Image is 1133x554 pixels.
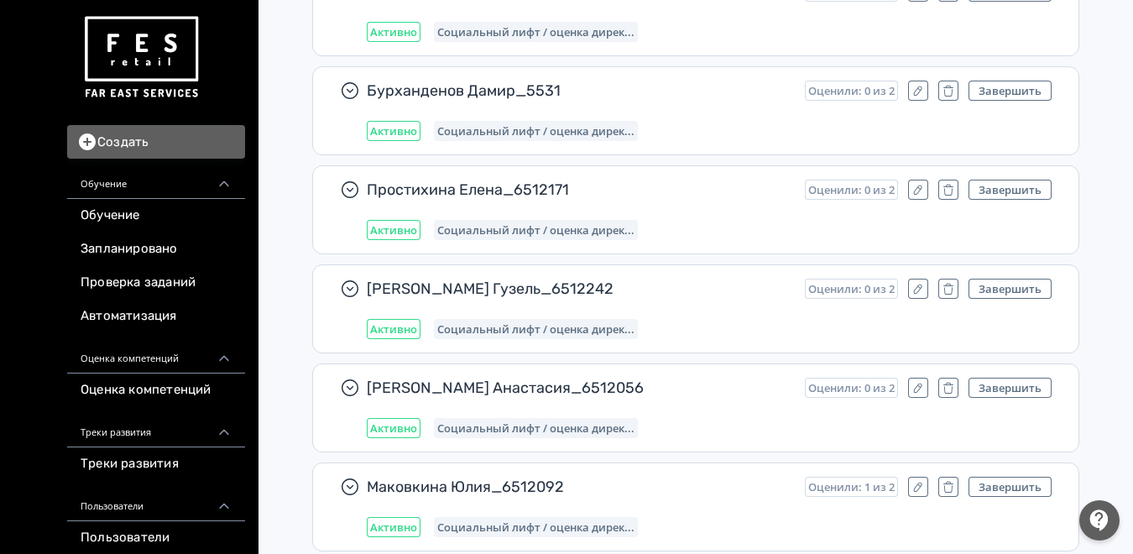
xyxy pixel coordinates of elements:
span: Социальный лифт / оценка директора магазина [437,520,634,534]
span: [PERSON_NAME] Гузель_6512242 [367,279,791,299]
span: [PERSON_NAME] Анастасия_6512056 [367,378,791,398]
a: Автоматизация [67,300,245,333]
span: Оценили: 0 из 2 [808,183,895,196]
button: Завершить [969,180,1052,200]
span: Маковкина Юлия_6512092 [367,477,791,497]
span: Бурханденов Дамир_5531 [367,81,791,101]
span: Социальный лифт / оценка директора магазина [437,25,634,39]
span: Социальный лифт / оценка директора магазина [437,124,634,138]
a: Треки развития [67,447,245,481]
span: Социальный лифт / оценка директора магазина [437,421,634,435]
button: Завершить [969,477,1052,497]
span: Активно [370,421,417,435]
button: Завершить [969,378,1052,398]
div: Оценка компетенций [67,333,245,374]
span: Оценили: 0 из 2 [808,84,895,97]
div: Треки развития [67,407,245,447]
span: Оценили: 0 из 2 [808,381,895,395]
span: Оценили: 0 из 2 [808,282,895,295]
div: Обучение [67,159,245,199]
span: Активно [370,520,417,534]
span: Социальный лифт / оценка директора магазина [437,322,634,336]
span: Активно [370,322,417,336]
a: Обучение [67,199,245,233]
img: https://files.teachbase.ru/system/account/57463/logo/medium-936fc5084dd2c598f50a98b9cbe0469a.png [81,10,201,105]
button: Создать [67,125,245,159]
span: Активно [370,223,417,237]
span: Простихина Елена_6512171 [367,180,791,200]
span: Социальный лифт / оценка директора магазина [437,223,634,237]
button: Завершить [969,81,1052,101]
div: Пользователи [67,481,245,521]
span: Оценили: 1 из 2 [808,480,895,494]
a: Запланировано [67,233,245,266]
button: Завершить [969,279,1052,299]
span: Активно [370,124,417,138]
a: Проверка заданий [67,266,245,300]
a: Оценка компетенций [67,374,245,407]
span: Активно [370,25,417,39]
